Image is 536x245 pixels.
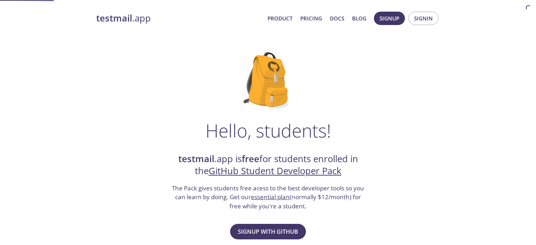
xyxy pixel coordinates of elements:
[414,14,433,23] span: Signin
[251,193,290,201] a: essential plan
[330,14,344,23] a: Docs
[244,52,292,109] img: github-student-backpack.png
[374,12,405,25] button: Signup
[171,153,365,177] h2: .app is for students enrolled in the
[209,165,341,177] a: GitHub Student Developer Pack
[408,12,438,25] button: Signin
[267,14,292,23] a: Product
[300,14,322,23] a: Pricing
[178,153,214,165] strong: testmail
[242,153,259,165] strong: free
[352,14,366,23] a: Blog
[171,184,365,211] h3: The Pack gives students free acess to the best developer tools so you can learn by doing. Get our...
[96,12,262,24] a: testmail.app
[96,12,132,24] strong: testmail
[238,227,298,237] span: Signup with GitHub
[205,120,331,141] h1: Hello, students!
[380,14,399,23] span: Signup
[230,224,306,239] button: Signup with GitHub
